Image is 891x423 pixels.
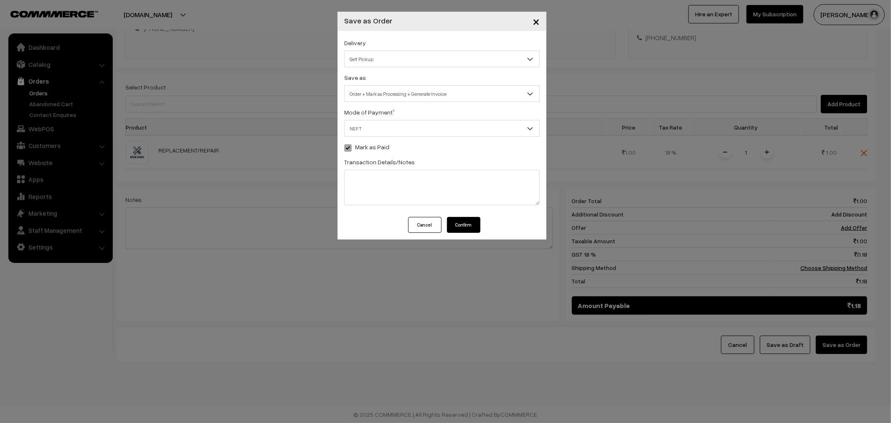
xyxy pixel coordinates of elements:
span: Self Pickup [344,51,540,67]
span: Order + Mark as Processing + Generate Invoice [344,85,540,102]
button: Cancel [408,217,442,233]
h4: Save as Order [344,15,392,26]
span: NEFT [344,120,540,137]
span: Self Pickup [345,52,539,66]
button: Confirm [447,217,480,233]
span: Order + Mark as Processing + Generate Invoice [345,87,539,101]
label: Save as [344,73,366,82]
label: Transaction Details/Notes [344,158,415,166]
button: Close [526,8,546,34]
label: Mode of Payment [344,108,395,117]
label: Mark as Paid [344,143,389,151]
label: Delivery [344,38,366,47]
span: NEFT [345,121,539,136]
span: × [533,13,540,29]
